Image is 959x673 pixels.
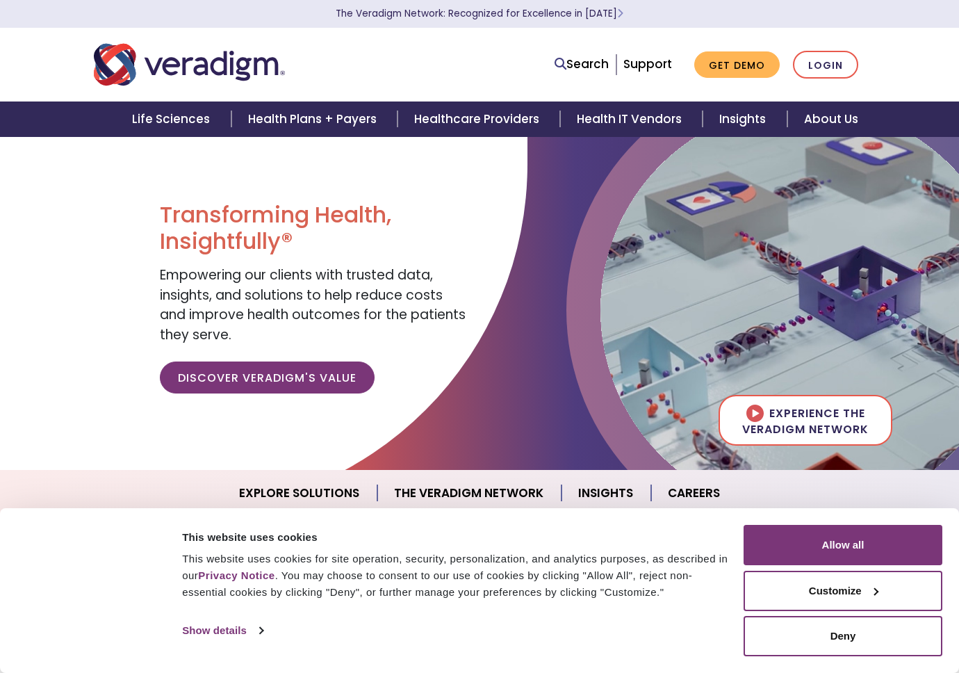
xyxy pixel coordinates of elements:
[703,102,787,137] a: Insights
[744,525,942,565] button: Allow all
[222,476,377,511] a: Explore Solutions
[336,7,623,20] a: The Veradigm Network: Recognized for Excellence in [DATE]Learn More
[160,202,469,255] h1: Transforming Health, Insightfully®
[231,102,397,137] a: Health Plans + Payers
[651,476,737,511] a: Careers
[94,42,285,88] img: Veradigm logo
[617,7,623,20] span: Learn More
[160,266,466,344] span: Empowering our clients with trusted data, insights, and solutions to help reduce costs and improv...
[198,569,274,581] a: Privacy Notice
[182,620,263,641] a: Show details
[694,51,780,79] a: Get Demo
[377,476,562,511] a: The Veradigm Network
[555,55,609,74] a: Search
[787,102,875,137] a: About Us
[562,476,651,511] a: Insights
[397,102,560,137] a: Healthcare Providers
[623,56,672,72] a: Support
[182,529,728,546] div: This website uses cookies
[560,102,703,137] a: Health IT Vendors
[744,571,942,611] button: Customize
[744,616,942,656] button: Deny
[115,102,231,137] a: Life Sciences
[182,551,728,601] div: This website uses cookies for site operation, security, personalization, and analytics purposes, ...
[793,51,858,79] a: Login
[160,362,375,394] a: Discover Veradigm's Value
